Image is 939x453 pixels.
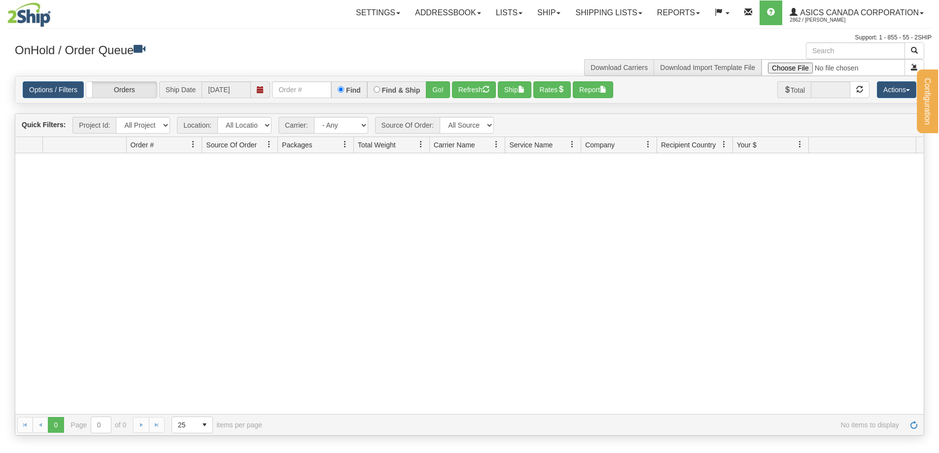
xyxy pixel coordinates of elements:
span: Order # [131,140,154,150]
span: Packages [282,140,312,150]
span: Total Weight [358,140,396,150]
a: Download Carriers [591,64,648,71]
a: Download Import Template File [660,64,755,71]
h3: OnHold / Order Queue [15,42,462,57]
button: Refresh [452,81,496,98]
input: Order # [272,81,331,98]
span: Project Id: [72,117,116,134]
span: Service Name [509,140,553,150]
span: Carrier: [278,117,314,134]
input: Import [762,59,905,76]
span: Carrier Name [434,140,475,150]
a: Carrier Name filter column settings [488,136,505,153]
a: Addressbook [408,0,488,25]
button: Search [904,42,924,59]
button: Configuration [917,70,938,133]
span: 2862 / [PERSON_NAME] [790,15,864,25]
span: Company [585,140,615,150]
span: Total [777,81,811,98]
a: Shipping lists [568,0,649,25]
button: Actions [877,81,916,98]
a: Lists [488,0,530,25]
span: ASICS CANADA CORPORATION [798,8,919,17]
button: Ship [498,81,531,98]
span: select [197,417,212,433]
label: Quick Filters: [22,120,66,130]
a: Packages filter column settings [337,136,353,153]
span: Ship Date [159,81,202,98]
a: Total Weight filter column settings [413,136,429,153]
a: Source Of Order filter column settings [261,136,278,153]
a: Refresh [906,417,922,433]
div: Support: 1 - 855 - 55 - 2SHIP [7,34,932,42]
a: Your $ filter column settings [792,136,808,153]
a: Ship [530,0,568,25]
img: logo2862.jpg [7,2,51,27]
span: Location: [177,117,217,134]
a: Order # filter column settings [185,136,202,153]
span: 25 [178,420,191,430]
span: Recipient Country [661,140,716,150]
button: Rates [533,81,571,98]
label: Find [346,87,361,94]
span: Page 0 [48,417,64,433]
a: Company filter column settings [640,136,657,153]
a: Reports [650,0,707,25]
a: Service Name filter column settings [564,136,581,153]
span: Page sizes drop down [172,417,213,433]
iframe: chat widget [916,176,938,277]
a: Settings [348,0,408,25]
span: No items to display [276,421,899,429]
a: ASICS CANADA CORPORATION 2862 / [PERSON_NAME] [782,0,931,25]
span: Source Of Order [206,140,257,150]
div: grid toolbar [15,114,924,137]
a: Options / Filters [23,81,84,98]
span: Your $ [737,140,757,150]
span: Source Of Order: [375,117,440,134]
label: Find & Ship [382,87,420,94]
a: Recipient Country filter column settings [716,136,732,153]
span: items per page [172,417,262,433]
button: Go! [426,81,450,98]
label: Orders [86,82,157,98]
button: Report [573,81,613,98]
span: Page of 0 [71,417,127,433]
input: Search [806,42,905,59]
